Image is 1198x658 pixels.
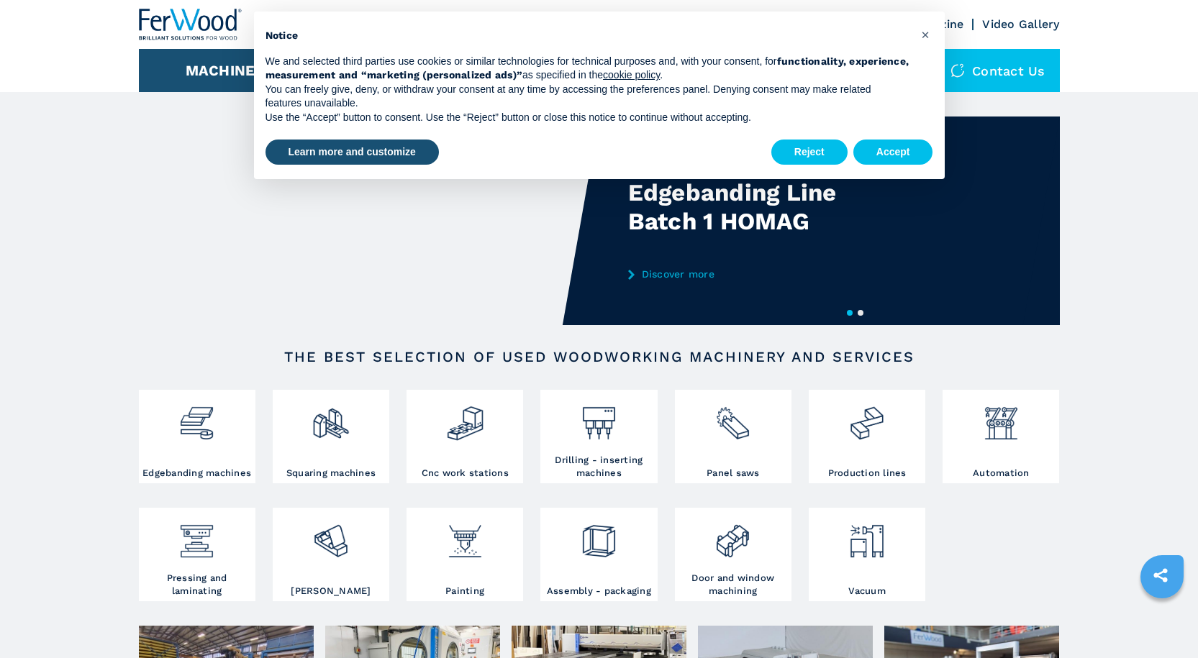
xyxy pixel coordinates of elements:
[848,393,886,442] img: linee_di_produzione_2.png
[580,393,618,442] img: foratrici_inseritrici_2.png
[266,29,910,43] h2: Notice
[266,55,910,83] p: We and selected third parties use cookies or similar technologies for technical purposes and, wit...
[921,26,930,43] span: ×
[445,585,484,598] h3: Painting
[915,23,938,46] button: Close this notice
[446,393,484,442] img: centro_di_lavoro_cnc_2.png
[540,390,657,483] a: Drilling - inserting machines
[950,63,965,78] img: Contact us
[186,62,265,79] button: Machines
[679,572,788,598] h3: Door and window machining
[185,348,1014,365] h2: The best selection of used woodworking machinery and services
[675,390,791,483] a: Panel saws
[286,467,376,480] h3: Squaring machines
[312,511,350,560] img: levigatrici_2.png
[266,55,909,81] strong: functionality, experience, measurement and “marketing (personalized ads)”
[973,467,1030,480] h3: Automation
[142,467,251,480] h3: Edgebanding machines
[422,467,509,480] h3: Cnc work stations
[547,585,651,598] h3: Assembly - packaging
[540,508,657,601] a: Assembly - packaging
[828,467,907,480] h3: Production lines
[407,508,523,601] a: Painting
[139,390,255,483] a: Edgebanding machines
[771,140,848,165] button: Reject
[1137,593,1187,647] iframe: Chat
[178,511,216,560] img: pressa-strettoia.png
[848,511,886,560] img: aspirazione_1.png
[853,140,933,165] button: Accept
[628,268,910,280] a: Discover more
[982,393,1020,442] img: automazione.png
[142,572,252,598] h3: Pressing and laminating
[266,111,910,125] p: Use the “Accept” button to consent. Use the “Reject” button or close this notice to continue with...
[446,511,484,560] img: verniciatura_1.png
[982,17,1059,31] a: Video Gallery
[847,310,853,316] button: 1
[139,116,599,325] video: Your browser does not support the video tag.
[714,511,752,560] img: lavorazione_porte_finestre_2.png
[178,393,216,442] img: bordatrici_1.png
[603,69,660,81] a: cookie policy
[580,511,618,560] img: montaggio_imballaggio_2.png
[291,585,371,598] h3: [PERSON_NAME]
[266,140,439,165] button: Learn more and customize
[273,390,389,483] a: Squaring machines
[714,393,752,442] img: sezionatrici_2.png
[1143,557,1179,593] a: sharethis
[848,585,886,598] h3: Vacuum
[266,83,910,111] p: You can freely give, deny, or withdraw your consent at any time by accessing the preferences pane...
[407,390,523,483] a: Cnc work stations
[139,9,242,40] img: Ferwood
[675,508,791,601] a: Door and window machining
[858,310,863,316] button: 2
[273,508,389,601] a: [PERSON_NAME]
[139,508,255,601] a: Pressing and laminating
[809,508,925,601] a: Vacuum
[943,390,1059,483] a: Automation
[809,390,925,483] a: Production lines
[312,393,350,442] img: squadratrici_2.png
[544,454,653,480] h3: Drilling - inserting machines
[707,467,760,480] h3: Panel saws
[936,49,1060,92] div: Contact us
